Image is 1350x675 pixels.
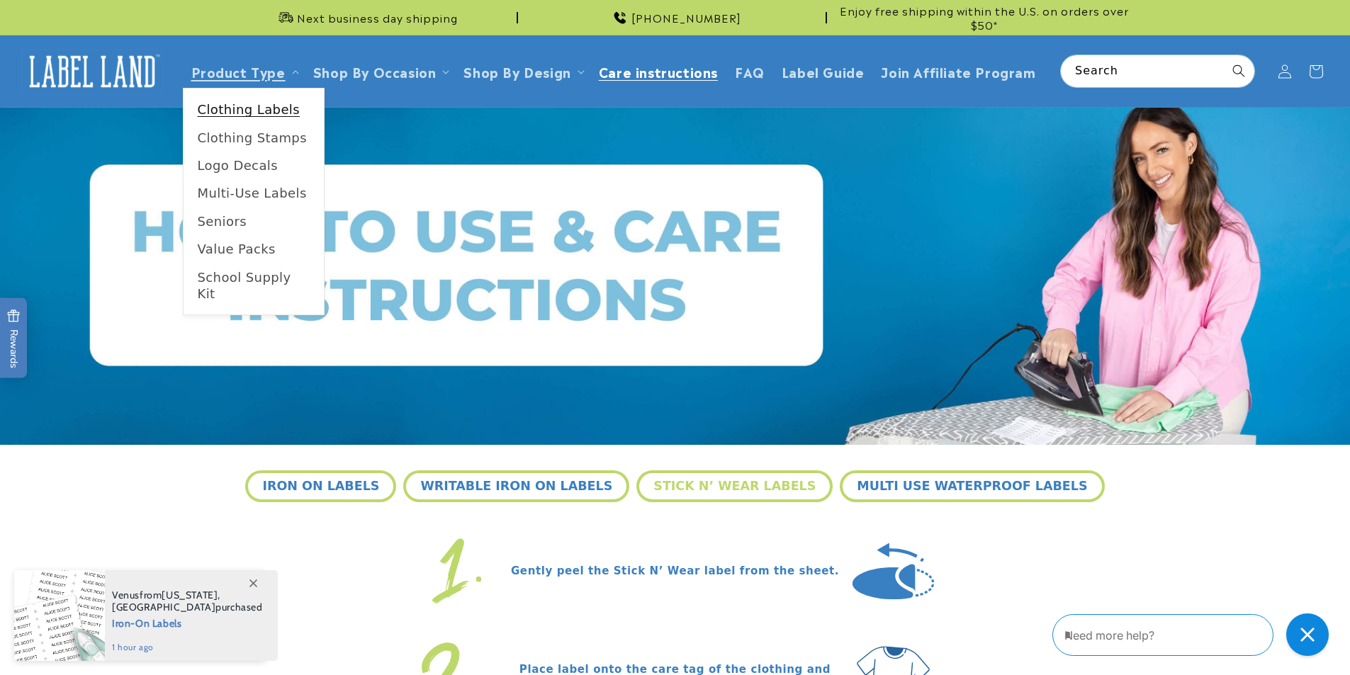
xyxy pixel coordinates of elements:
button: Search [1223,55,1254,86]
span: Join Affiliate Program [881,63,1035,79]
a: Clothing Labels [184,96,324,123]
img: Stick N' Wear label [850,523,937,619]
a: Clothing Stamps [184,124,324,152]
img: Number 1 [413,523,500,619]
a: Shop By Design [463,62,570,81]
span: Next business day shipping [297,11,458,25]
span: Rewards [7,309,20,368]
span: from , purchased [112,589,263,613]
span: 1 hour ago [112,641,263,654]
span: [GEOGRAPHIC_DATA] [112,601,215,613]
iframe: Sign Up via Text for Offers [11,562,179,604]
a: Value Packs [184,235,324,263]
p: Gently peel the Stick N’ Wear label from the sheet. [500,563,850,579]
button: IRON ON LABELS [245,470,396,501]
img: Label Land [21,50,163,93]
a: Label Guide [773,55,873,88]
a: Join Affiliate Program [872,55,1044,88]
summary: Product Type [183,55,305,88]
span: Shop By Occasion [313,63,437,79]
a: Label Land [16,44,169,98]
span: Iron-On Labels [112,613,263,631]
span: [US_STATE] [162,589,218,601]
span: FAQ [735,63,765,79]
button: WRITABLE IRON ON LABELS [403,470,629,501]
span: Enjoy free shipping within the U.S. on orders over $50* [833,4,1136,31]
span: Label Guide [782,63,865,79]
summary: Shop By Occasion [305,55,456,88]
span: Care instructions [599,63,718,79]
a: School Supply Kit [184,263,324,308]
iframe: Gorgias Floating Chat [1052,608,1336,661]
a: Product Type [191,62,286,81]
span: [PHONE_NUMBER] [631,11,741,25]
a: Multi-Use Labels [184,179,324,207]
a: Logo Decals [184,152,324,179]
a: Care instructions [590,55,726,88]
button: MULTI USE WATERPROOF LABELS [840,470,1104,501]
a: FAQ [726,55,773,88]
summary: Shop By Design [455,55,590,88]
a: Seniors [184,208,324,235]
button: STICK N’ WEAR LABELS [636,470,833,501]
